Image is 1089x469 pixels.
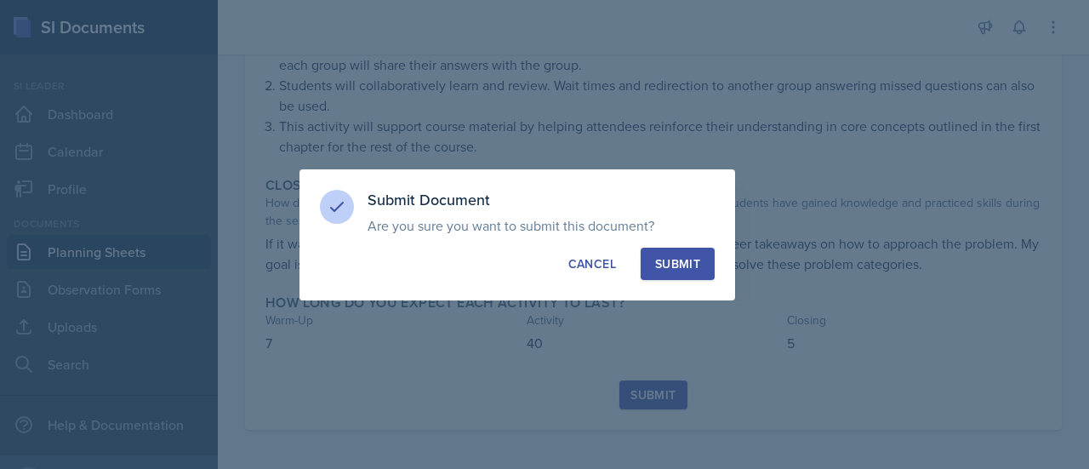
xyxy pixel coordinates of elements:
[641,248,715,280] button: Submit
[568,255,616,272] div: Cancel
[368,217,715,234] p: Are you sure you want to submit this document?
[655,255,700,272] div: Submit
[554,248,630,280] button: Cancel
[368,190,715,210] h3: Submit Document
